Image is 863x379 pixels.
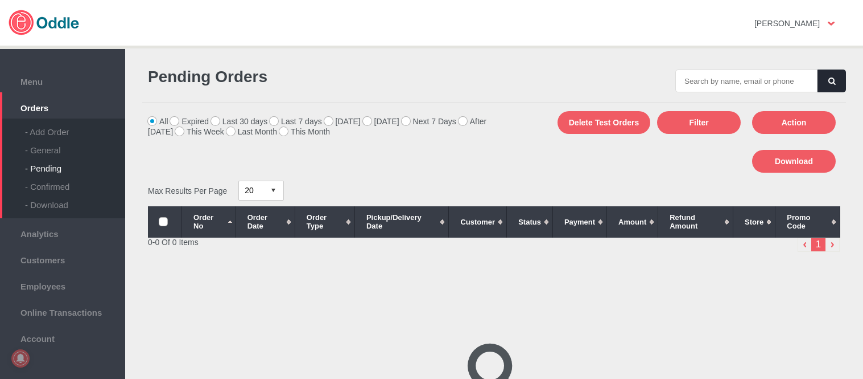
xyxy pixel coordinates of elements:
[226,127,277,136] label: Last Month
[811,238,825,252] li: 1
[324,117,361,126] label: [DATE]
[657,111,741,134] button: Filter
[6,100,119,113] span: Orders
[607,206,658,238] th: Amount
[6,305,119,317] span: Online Transactions
[675,70,817,92] input: Search by name, email or phone
[25,173,125,191] div: - Confirmed
[798,238,812,252] img: left-arrow-small.png
[775,206,840,238] th: Promo Code
[25,137,125,155] div: - General
[211,117,267,126] label: Last 30 days
[828,22,835,26] img: user-option-arrow.png
[25,191,125,210] div: - Download
[6,279,119,291] span: Employees
[270,117,322,126] label: Last 7 days
[6,252,119,265] span: Customers
[354,206,449,238] th: Pickup/Delivery Date
[25,119,125,137] div: - Add Order
[402,117,456,126] label: Next 7 Days
[363,117,399,126] label: [DATE]
[25,155,125,173] div: - Pending
[558,111,650,134] button: Delete Test Orders
[552,206,606,238] th: Payment
[754,19,820,28] strong: [PERSON_NAME]
[175,127,224,136] label: This Week
[295,206,354,238] th: Order Type
[148,238,199,247] span: 0-0 Of 0 Items
[279,127,330,136] label: This Month
[6,331,119,344] span: Account
[752,150,836,173] button: Download
[507,206,553,238] th: Status
[148,117,168,126] label: All
[6,74,119,87] span: Menu
[182,206,236,238] th: Order No
[733,206,775,238] th: Store
[236,206,295,238] th: Order Date
[148,68,489,86] h1: Pending Orders
[148,186,227,195] span: Max Results Per Page
[449,206,507,238] th: Customer
[752,111,836,134] button: Action
[170,117,208,126] label: Expired
[6,226,119,239] span: Analytics
[825,238,840,252] img: right-arrow.png
[658,206,733,238] th: Refund Amount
